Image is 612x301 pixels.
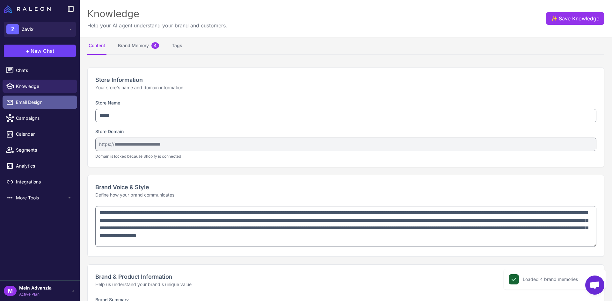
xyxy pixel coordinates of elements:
button: Close [592,274,602,284]
p: Domain is locked because Shopify is connected [95,154,596,159]
span: Knowledge [16,83,72,90]
a: Calendar [3,127,77,141]
span: 4 [151,42,159,49]
a: Segments [3,143,77,157]
span: Segments [16,147,72,154]
a: Integrations [3,175,77,189]
div: Z [6,24,19,34]
label: Store Name [95,100,120,105]
h2: Brand & Product Information [95,272,596,281]
p: Your store's name and domain information [95,84,596,91]
span: Chats [16,67,72,74]
a: Email Design [3,96,77,109]
span: Integrations [16,178,72,185]
div: Open chat [585,276,604,295]
p: Define how your brand communicates [95,191,596,198]
span: Zavix [22,26,33,33]
button: Tags [171,37,184,55]
div: Knowledge [87,8,227,20]
button: +New Chat [4,45,76,57]
a: Chats [3,64,77,77]
a: Raleon Logo [4,5,53,13]
span: New Chat [31,47,54,55]
span: Calendar [16,131,72,138]
span: ✨ [551,15,556,20]
h2: Brand Voice & Style [95,183,596,191]
span: Analytics [16,162,72,169]
a: Knowledge [3,80,77,93]
button: ZZavix [4,22,76,37]
div: Loaded 4 brand memories [523,276,578,283]
h2: Store Information [95,75,596,84]
p: Help your AI agent understand your brand and customers. [87,22,227,29]
span: Email Design [16,99,72,106]
a: Campaigns [3,111,77,125]
div: M [4,286,17,296]
span: Active Plan [19,291,52,297]
label: Store Domain [95,129,124,134]
p: Help us understand your brand's unique value [95,281,596,288]
img: Raleon Logo [4,5,51,13]
a: Analytics [3,159,77,173]
span: Campaigns [16,115,72,122]
button: Content [87,37,106,55]
span: More Tools [16,194,67,201]
span: + [26,47,29,55]
span: Mein Advanzia [19,284,52,291]
button: ✨Save Knowledge [546,12,604,25]
button: Brand Memory4 [117,37,160,55]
